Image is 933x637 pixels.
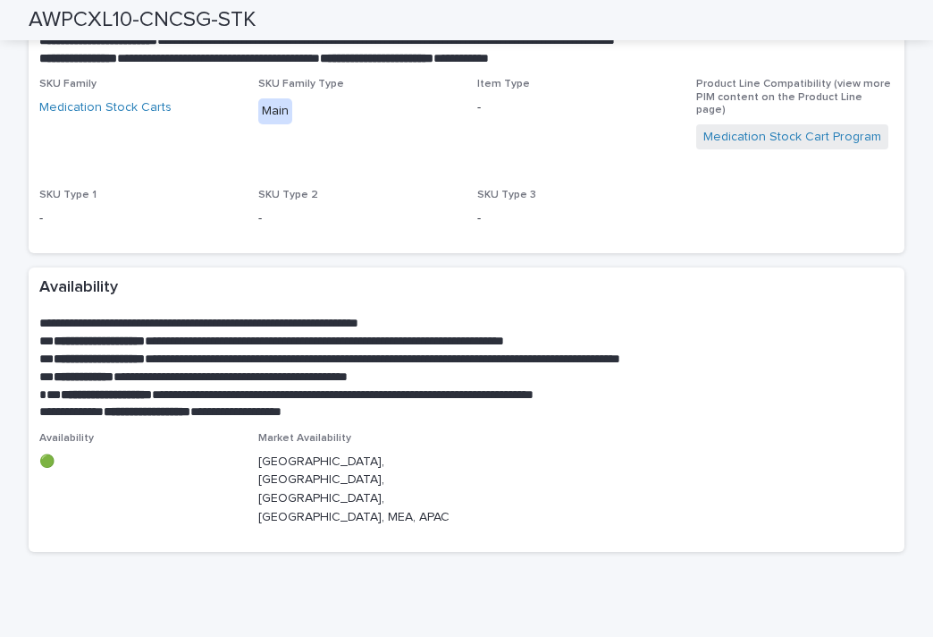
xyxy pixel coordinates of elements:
[39,209,237,228] p: -
[696,79,891,115] span: Product Line Compatibility (view more PIM content on the Product Line page)
[477,98,675,117] p: -
[477,79,530,89] span: Item Type
[703,128,881,147] a: Medication Stock Cart Program
[258,433,351,444] span: Market Availability
[258,190,318,200] span: SKU Type 2
[258,98,292,124] div: Main
[258,79,344,89] span: SKU Family Type
[477,209,675,228] p: -
[258,209,456,228] p: -
[258,453,456,527] p: [GEOGRAPHIC_DATA], [GEOGRAPHIC_DATA], [GEOGRAPHIC_DATA], [GEOGRAPHIC_DATA], MEA, APAC
[39,98,172,117] a: Medication Stock Carts
[39,190,97,200] span: SKU Type 1
[39,453,237,471] p: 🟢
[29,7,256,33] h2: AWPCXL10-CNCSG-STK
[39,433,94,444] span: Availability
[39,278,118,298] h2: Availability
[477,190,536,200] span: SKU Type 3
[39,79,97,89] span: SKU Family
